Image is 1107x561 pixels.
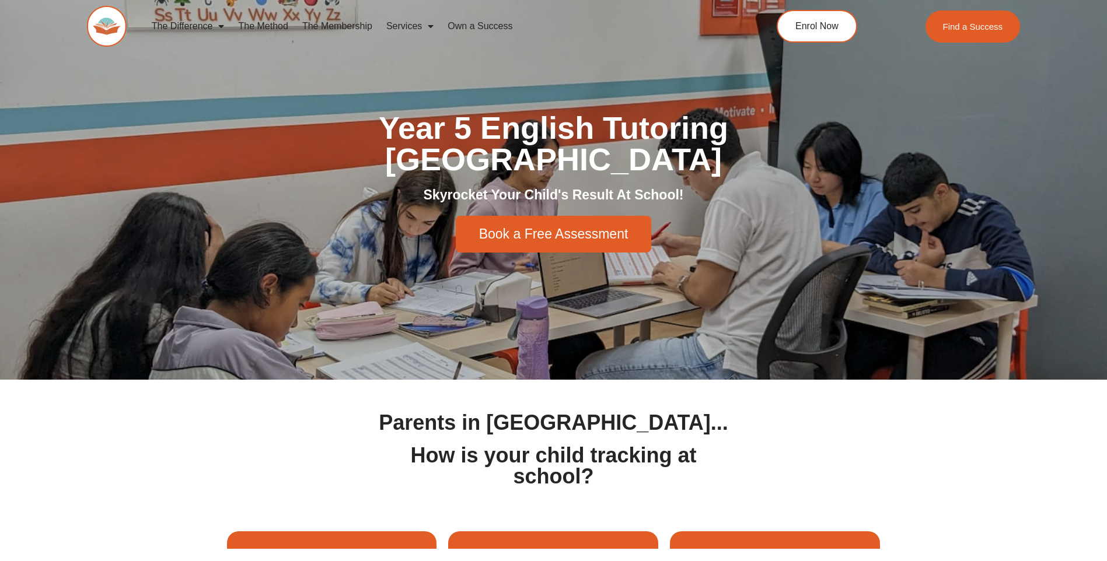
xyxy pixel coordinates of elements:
span: Book a Free Assessment [479,227,628,241]
span: Enrol Now [795,22,839,31]
h1: Year 5 English Tutoring [GEOGRAPHIC_DATA] [227,112,881,175]
a: Services [379,13,441,40]
a: Book a Free Assessment [456,216,652,253]
h2: Skyrocket Your Child's Result At School! [227,187,881,204]
span: Find a Success [943,22,1003,31]
a: The Method [231,13,295,40]
a: The Membership [295,13,379,40]
a: Own a Success [441,13,519,40]
nav: Menu [145,13,724,40]
h1: How is your child tracking at school? [374,445,734,487]
h1: Parents in [GEOGRAPHIC_DATA]... [374,412,734,433]
a: Enrol Now [777,10,857,43]
a: Find a Success [926,10,1021,43]
a: The Difference [145,13,232,40]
